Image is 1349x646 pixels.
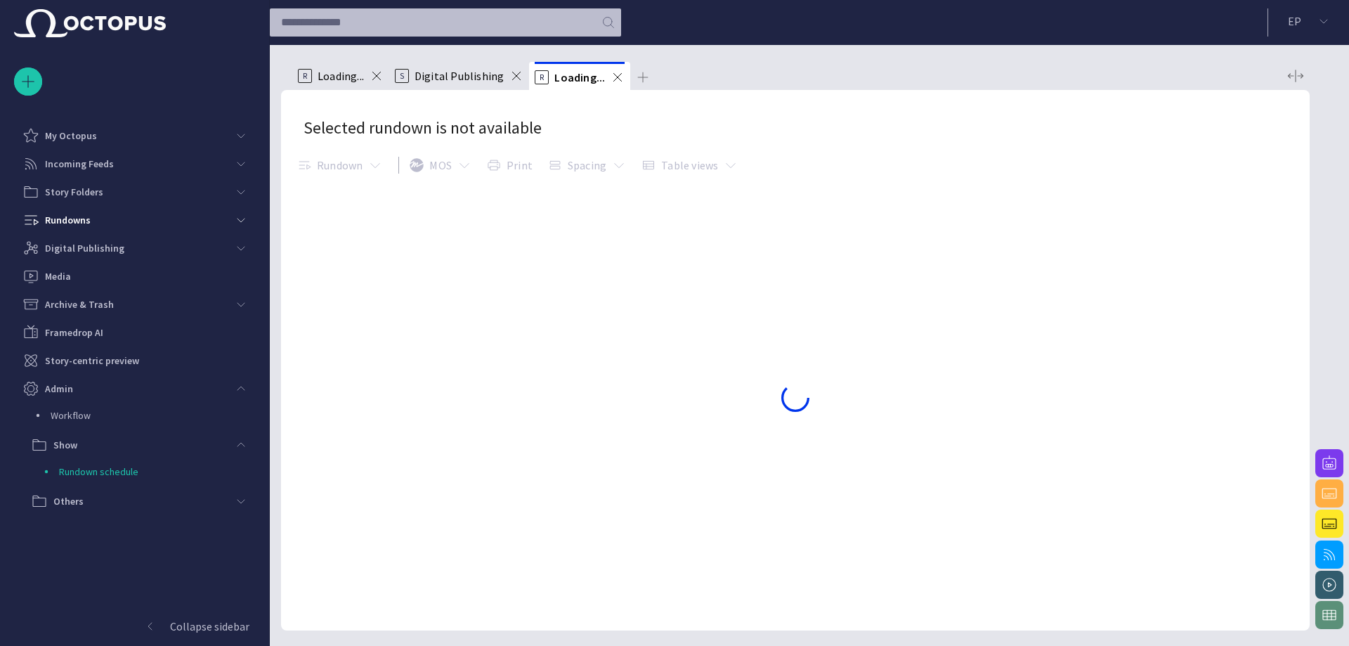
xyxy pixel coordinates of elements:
p: My Octopus [45,129,97,143]
div: Story-centric preview [14,347,255,375]
p: Others [53,494,84,508]
img: Octopus News Room [14,9,166,37]
p: R [298,69,312,83]
div: Workflow [22,403,255,431]
div: Media [14,262,255,290]
p: Framedrop AI [45,325,103,340]
div: Framedrop AI [14,318,255,347]
p: Rundowns [45,213,91,227]
p: Story-centric preview [45,354,139,368]
div: Rundown schedule [31,459,255,487]
p: S [395,69,409,83]
p: Story Folders [45,185,103,199]
button: Collapse sidebar [14,612,255,640]
p: Collapse sidebar [170,618,249,635]
span: Digital Publishing [415,69,504,83]
p: Workflow [51,408,255,422]
p: Selected rundown is not available [292,107,1298,148]
p: Incoming Feeds [45,157,114,171]
div: SDigital Publishing [389,62,529,90]
div: RLoading... [529,62,630,90]
div: RLoading... [292,62,389,90]
p: Media [45,269,71,283]
button: EP [1277,8,1341,34]
span: Loading... [318,69,364,83]
p: Rundown schedule [59,465,255,479]
p: R [535,70,549,84]
p: Admin [45,382,73,396]
p: Archive & Trash [45,297,114,311]
span: Loading... [554,70,605,84]
p: Show [53,438,77,452]
p: Digital Publishing [45,241,124,255]
ul: main menu [14,122,255,515]
p: E P [1288,13,1301,30]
